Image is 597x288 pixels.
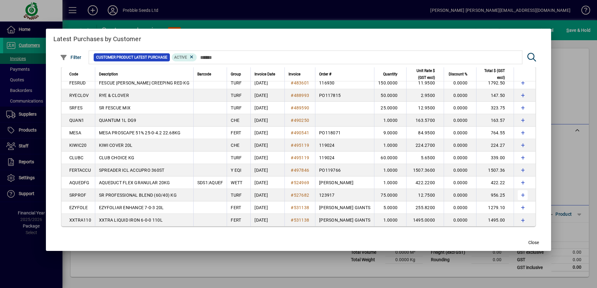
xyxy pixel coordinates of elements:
[99,168,165,173] span: SPREADER ICL ACCUPRO 360ST
[410,67,435,81] span: Unit Rate $ (GST excl)
[99,155,135,160] span: CLUB CHOICE KG
[69,218,91,223] span: XXTRA110
[374,214,406,226] td: 1.0000
[476,214,514,226] td: 1495.00
[319,71,331,78] span: Order #
[476,127,514,139] td: 764.55
[315,176,374,189] td: [PERSON_NAME]
[444,127,476,139] td: 0.0000
[231,71,241,78] span: Group
[294,143,309,148] span: 495119
[289,167,311,174] a: #497846
[406,151,444,164] td: 5.6500
[197,71,211,78] span: Barcode
[480,67,511,81] div: Total $ (GST excl)
[374,151,406,164] td: 60.0000
[99,143,133,148] span: KIWI COVER 20L
[294,130,309,135] span: 490541
[99,118,136,123] span: QUANTUM 1L DG9
[480,67,505,81] span: Total $ (GST excl)
[96,54,167,60] span: Customer Product Latest Purchase
[197,71,223,78] div: Barcode
[444,151,476,164] td: 0.0000
[231,130,241,135] span: FERT
[69,168,91,173] span: FERTACCU
[476,114,514,127] td: 163.57
[69,71,78,78] span: Code
[374,189,406,201] td: 75.0000
[476,89,514,102] td: 147.50
[291,105,294,110] span: #
[406,77,444,89] td: 11.9500
[294,93,309,98] span: 488993
[294,80,309,85] span: 483601
[250,102,284,114] td: [DATE]
[294,193,309,198] span: 527682
[291,130,294,135] span: #
[319,71,370,78] div: Order #
[254,71,275,78] span: Invoice Date
[99,205,164,210] span: EZYFOLIAR ENHANCE 7-0-3 20L
[250,151,284,164] td: [DATE]
[315,77,374,89] td: 116930
[291,218,294,223] span: #
[315,151,374,164] td: 119024
[406,127,444,139] td: 84.9500
[476,151,514,164] td: 339.00
[406,139,444,151] td: 224.2700
[289,192,311,199] a: #527682
[99,193,177,198] span: SR PROFESSIONAL BLEND (60/40) KG
[231,105,242,110] span: TURF
[449,71,467,78] span: Discount %
[294,168,309,173] span: 497846
[250,201,284,214] td: [DATE]
[231,118,239,123] span: CHE
[444,164,476,176] td: 0.0000
[374,127,406,139] td: 9.0000
[315,189,374,201] td: 123917
[231,205,241,210] span: FERT
[476,77,514,89] td: 1792.50
[291,168,294,173] span: #
[315,164,374,176] td: PO119766
[99,105,131,110] span: SR FESCUE MIX
[231,93,242,98] span: TURF
[291,93,294,98] span: #
[444,102,476,114] td: 0.0000
[289,154,311,161] a: #495119
[315,201,374,214] td: [PERSON_NAME] GIANTS
[250,114,284,127] td: [DATE]
[374,114,406,127] td: 1.0000
[172,53,197,61] mat-chip: Product Activation Status: Active
[291,143,294,148] span: #
[374,164,406,176] td: 1.0000
[197,180,223,185] span: SDS1:AQUEF
[374,77,406,89] td: 150.0000
[174,55,187,60] span: Active
[315,139,374,151] td: 119024
[294,118,309,123] span: 490250
[69,180,90,185] span: AQUEDFG
[476,164,514,176] td: 1507.36
[99,218,163,223] span: XXTRA LIQUID IRON 6-0-0 110L
[291,80,294,85] span: #
[294,155,309,160] span: 495119
[406,89,444,102] td: 2.9500
[289,79,311,86] a: #483601
[406,214,444,226] td: 1495.0000
[291,205,294,210] span: #
[315,127,374,139] td: PO118071
[60,55,81,60] span: Filter
[374,201,406,214] td: 5.0000
[291,180,294,185] span: #
[250,127,284,139] td: [DATE]
[46,29,551,47] h2: Latest Purchases by Customer
[289,217,311,223] a: #531138
[374,102,406,114] td: 25.0000
[444,77,476,89] td: 0.0000
[291,155,294,160] span: #
[289,142,311,149] a: #495119
[231,80,242,85] span: TURF
[250,89,284,102] td: [DATE]
[99,71,190,78] div: Description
